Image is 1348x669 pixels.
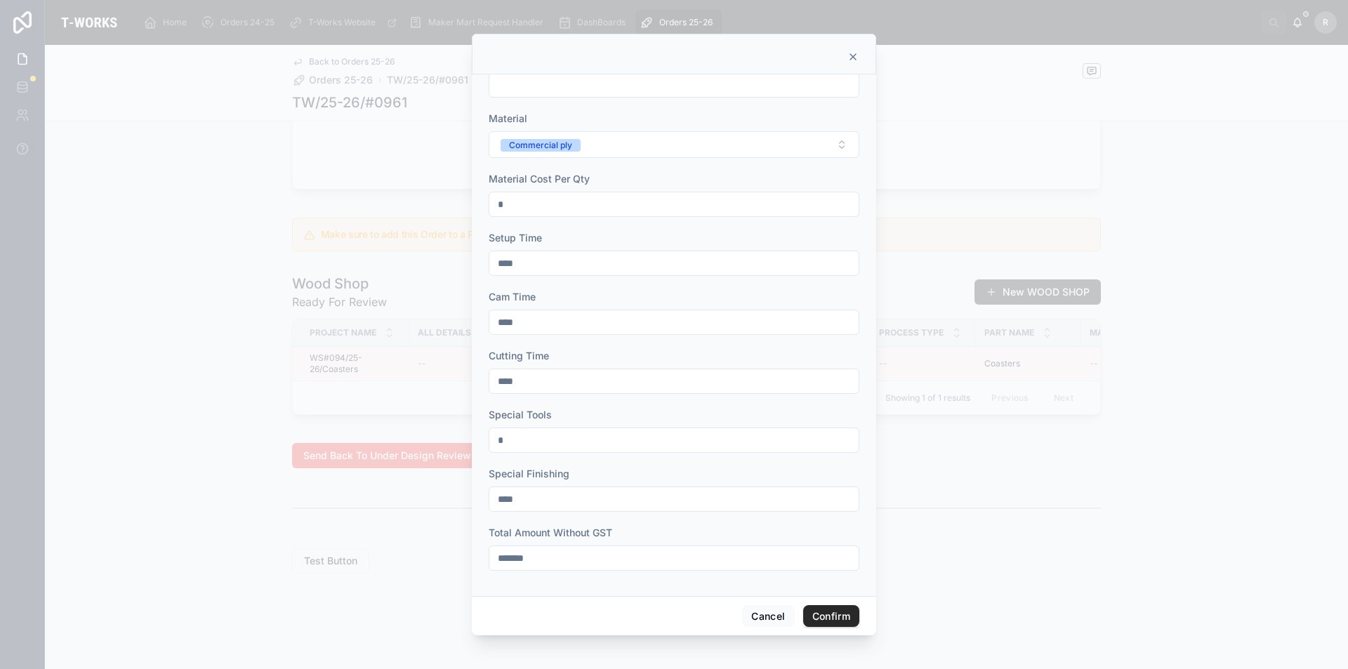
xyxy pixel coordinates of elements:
[489,526,612,538] span: Total Amount Without GST
[489,409,552,420] span: Special Tools
[803,605,859,628] button: Confirm
[489,112,527,124] span: Material
[489,131,859,158] button: Select Button
[489,291,536,303] span: Cam Time
[489,173,590,185] span: Material Cost Per Qty
[509,139,572,152] div: Commercial ply
[489,232,542,244] span: Setup Time
[489,468,569,479] span: Special Finishing
[742,605,794,628] button: Cancel
[489,350,549,362] span: Cutting Time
